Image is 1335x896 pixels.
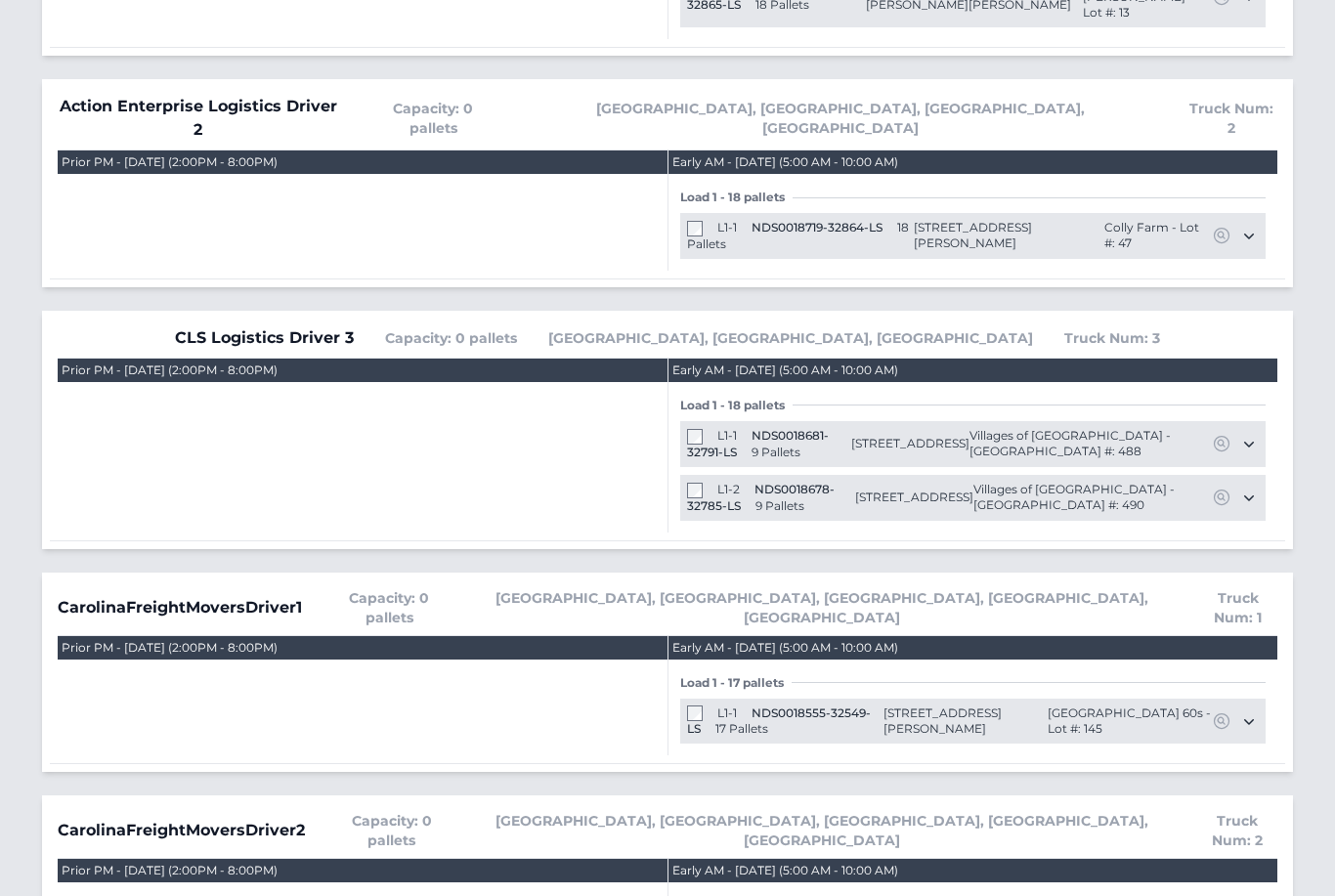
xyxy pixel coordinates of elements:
[528,100,1153,139] span: [GEOGRAPHIC_DATA], [GEOGRAPHIC_DATA], [GEOGRAPHIC_DATA], [GEOGRAPHIC_DATA]
[62,155,278,171] div: Prior PM - [DATE] (2:00PM - 8:00PM)
[1196,812,1277,851] span: Truck Num: 2
[715,722,768,737] span: 17 Pallets
[333,589,446,628] span: Capacity: 0 pallets
[969,429,1212,460] span: Villages of [GEOGRAPHIC_DATA] - [GEOGRAPHIC_DATA] #: 488
[752,446,800,460] span: 9 Pallets
[175,327,354,351] span: CLS Logistics Driver 3
[672,864,898,879] div: Early AM - [DATE] (5:00 AM - 10:00 AM)
[672,363,898,379] div: Early AM - [DATE] (5:00 AM - 10:00 AM)
[1064,329,1160,349] span: Truck Num: 3
[717,483,740,497] span: L1-2
[58,96,338,143] span: Action Enterprise Logistics Driver 2
[672,641,898,657] div: Early AM - [DATE] (5:00 AM - 10:00 AM)
[717,429,737,444] span: L1-1
[717,706,737,721] span: L1-1
[973,483,1212,514] span: Villages of [GEOGRAPHIC_DATA] - [GEOGRAPHIC_DATA] #: 490
[717,221,737,235] span: L1-1
[58,597,302,620] span: CarolinaFreightMoversDriver1
[385,329,517,349] span: Capacity: 0 pallets
[62,864,278,879] div: Prior PM - [DATE] (2:00PM - 8:00PM)
[755,499,804,514] span: 9 Pallets
[548,329,1033,349] span: [GEOGRAPHIC_DATA], [GEOGRAPHIC_DATA], [GEOGRAPHIC_DATA]
[479,812,1165,851] span: [GEOGRAPHIC_DATA], [GEOGRAPHIC_DATA], [GEOGRAPHIC_DATA], [GEOGRAPHIC_DATA], [GEOGRAPHIC_DATA]
[672,155,898,171] div: Early AM - [DATE] (5:00 AM - 10:00 AM)
[1104,221,1212,252] span: Colly Farm - Lot #: 47
[687,429,829,460] span: NDS0018681-32791-LS
[851,437,969,452] span: [STREET_ADDRESS]
[1048,706,1212,738] span: [GEOGRAPHIC_DATA] 60s - Lot #: 145
[914,221,1103,252] span: [STREET_ADDRESS][PERSON_NAME]
[369,100,496,139] span: Capacity: 0 pallets
[680,676,792,692] span: Load 1 - 17 pallets
[687,483,835,514] span: NDS0018678-32785-LS
[883,706,1048,738] span: [STREET_ADDRESS][PERSON_NAME]
[1185,100,1277,139] span: Truck Num: 2
[680,191,793,206] span: Load 1 - 18 pallets
[62,363,278,379] div: Prior PM - [DATE] (2:00PM - 8:00PM)
[855,491,973,506] span: [STREET_ADDRESS]
[62,641,278,657] div: Prior PM - [DATE] (2:00PM - 8:00PM)
[680,399,793,414] span: Load 1 - 18 pallets
[687,221,909,252] span: 18 Pallets
[58,820,305,843] span: CarolinaFreightMoversDriver2
[752,221,883,235] span: NDS0018719-32864-LS
[477,589,1168,628] span: [GEOGRAPHIC_DATA], [GEOGRAPHIC_DATA], [GEOGRAPHIC_DATA], [GEOGRAPHIC_DATA], [GEOGRAPHIC_DATA]
[1198,589,1277,628] span: Truck Num: 1
[336,812,448,851] span: Capacity: 0 pallets
[687,706,871,738] span: NDS0018555-32549-LS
